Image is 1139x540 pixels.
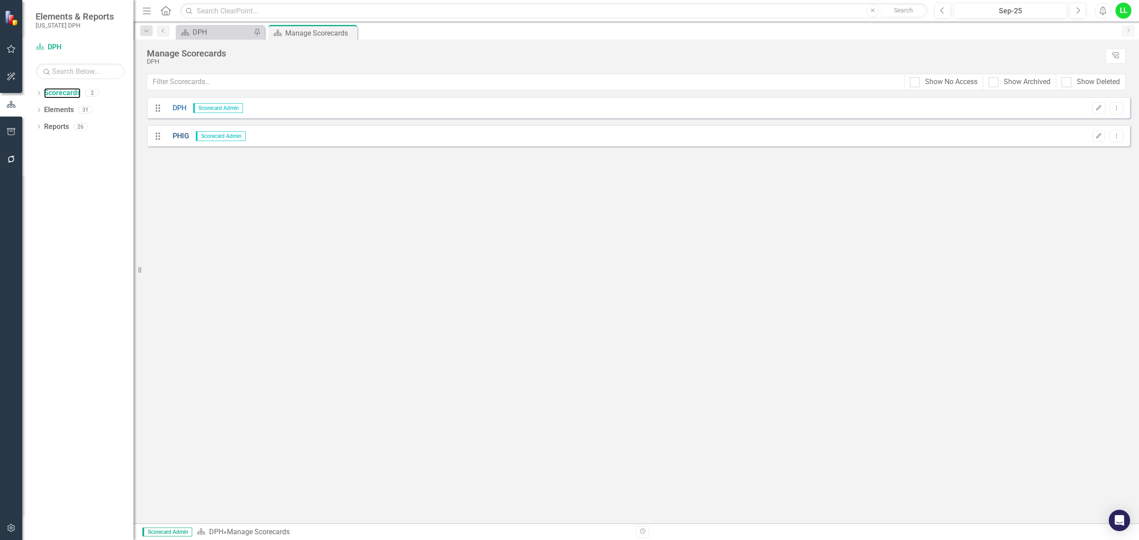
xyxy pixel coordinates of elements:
a: DPH [36,42,125,52]
div: Show No Access [925,77,977,87]
a: DPH [178,27,251,38]
span: Scorecard Admin [142,528,192,536]
a: Scorecards [44,88,81,98]
button: LL [1115,3,1131,19]
div: DPH [193,27,251,38]
div: Manage Scorecards [147,48,1101,58]
button: Search [881,4,925,17]
div: Show Deleted [1077,77,1120,87]
span: Elements & Reports [36,11,114,22]
a: DPH [166,103,186,113]
button: Sep-25 [953,3,1067,19]
a: Reports [44,122,69,132]
small: [US_STATE] DPH [36,22,114,29]
div: » Manage Scorecards [197,527,630,537]
span: Scorecard Admin [196,131,246,141]
div: Manage Scorecards [285,28,355,39]
div: 2 [85,89,99,97]
div: 26 [73,123,88,130]
a: DPH [209,528,223,536]
div: Sep-25 [957,6,1064,16]
a: Elements [44,105,74,115]
input: Filter Scorecards... [147,74,905,90]
a: PHIG [166,131,189,141]
div: Open Intercom Messenger [1109,510,1130,531]
input: Search Below... [36,64,125,79]
span: Search [894,7,913,14]
div: Show Archived [1004,77,1050,87]
img: ClearPoint Strategy [4,10,20,26]
div: 31 [78,106,93,114]
input: Search ClearPoint... [180,3,928,19]
div: DPH [147,58,1101,65]
span: Scorecard Admin [193,103,243,113]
